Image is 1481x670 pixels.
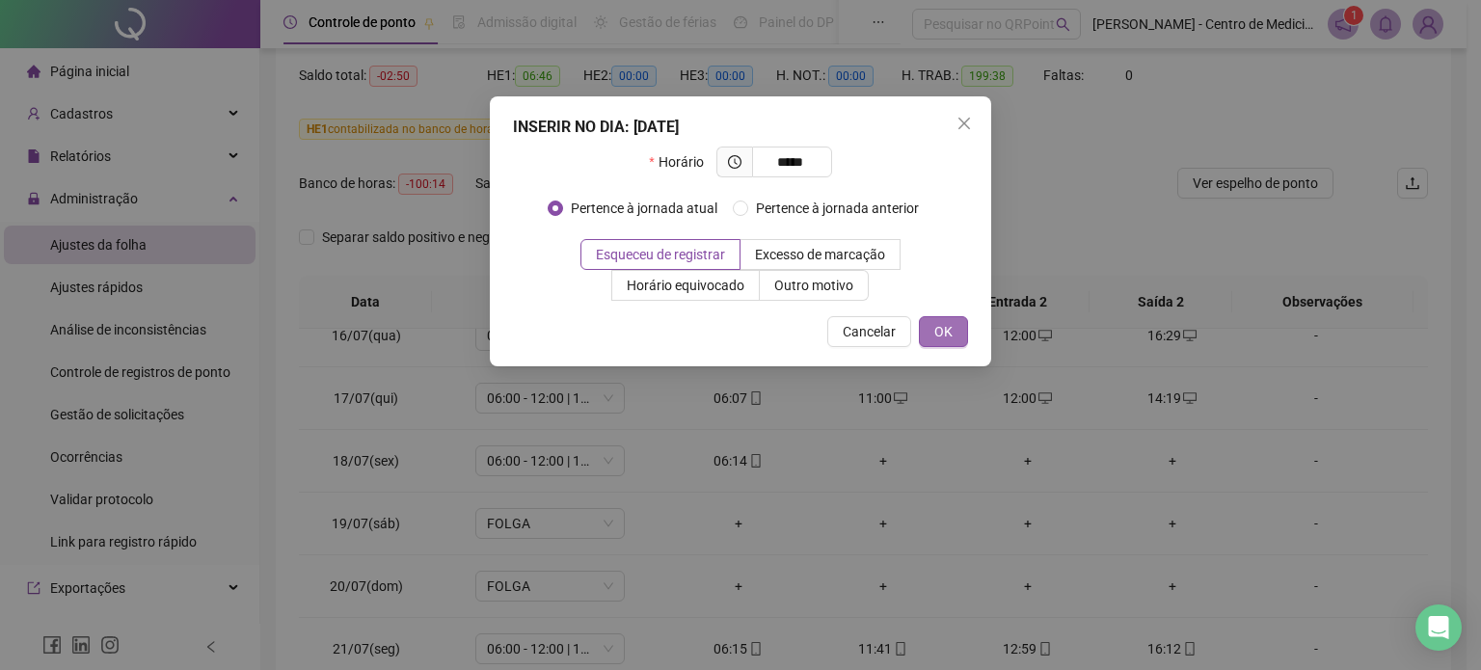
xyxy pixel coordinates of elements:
[649,147,715,177] label: Horário
[513,116,968,139] div: INSERIR NO DIA : [DATE]
[627,278,744,293] span: Horário equivocado
[728,155,741,169] span: clock-circle
[774,278,853,293] span: Outro motivo
[748,198,927,219] span: Pertence à jornada anterior
[843,321,896,342] span: Cancelar
[563,198,725,219] span: Pertence à jornada atual
[956,116,972,131] span: close
[949,108,980,139] button: Close
[596,247,725,262] span: Esqueceu de registrar
[1415,604,1462,651] div: Open Intercom Messenger
[934,321,953,342] span: OK
[827,316,911,347] button: Cancelar
[755,247,885,262] span: Excesso de marcação
[919,316,968,347] button: OK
